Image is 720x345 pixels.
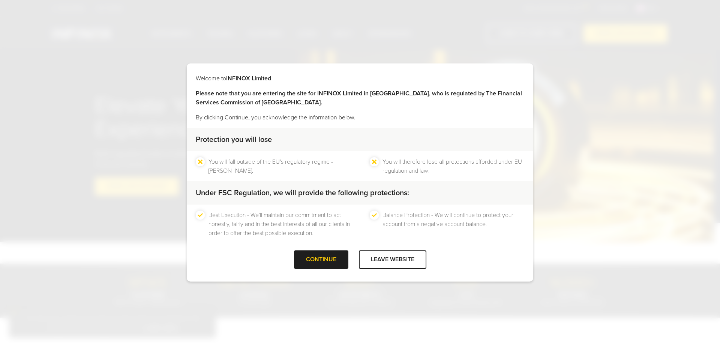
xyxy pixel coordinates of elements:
[196,188,409,197] strong: Under FSC Regulation, we will provide the following protections:
[196,90,522,106] strong: Please note that you are entering the site for INFINOX Limited in [GEOGRAPHIC_DATA], who is regul...
[196,74,524,83] p: Welcome to
[294,250,348,269] div: CONTINUE
[208,211,350,238] li: Best Execution - We’ll maintain our commitment to act honestly, fairly and in the best interests ...
[382,157,524,175] li: You will therefore lose all protections afforded under EU regulation and law.
[382,211,524,238] li: Balance Protection - We will continue to protect your account from a negative account balance.
[196,113,524,122] p: By clicking Continue, you acknowledge the information below.
[208,157,350,175] li: You will fall outside of the EU's regulatory regime - [PERSON_NAME].
[226,75,271,82] strong: INFINOX Limited
[196,135,272,144] strong: Protection you will lose
[359,250,426,269] div: LEAVE WEBSITE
